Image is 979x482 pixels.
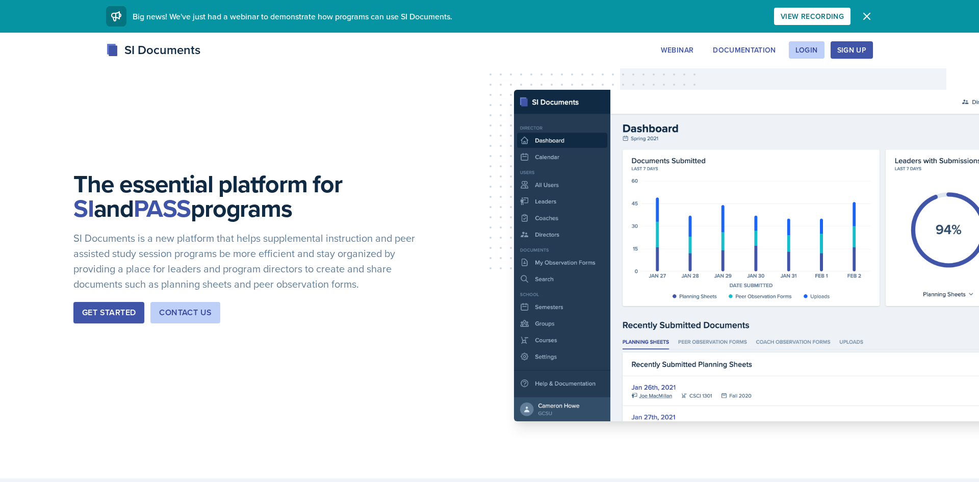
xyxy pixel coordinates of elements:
div: Documentation [713,46,776,54]
div: View Recording [781,12,844,20]
div: Sign Up [837,46,866,54]
button: View Recording [774,8,851,25]
div: Webinar [661,46,693,54]
div: Login [795,46,818,54]
div: SI Documents [106,41,200,59]
button: Sign Up [831,41,873,59]
button: Login [789,41,825,59]
button: Contact Us [150,302,220,323]
button: Documentation [706,41,783,59]
div: Get Started [82,307,136,319]
span: Big news! We've just had a webinar to demonstrate how programs can use SI Documents. [133,11,452,22]
button: Webinar [654,41,700,59]
div: Contact Us [159,307,212,319]
button: Get Started [73,302,144,323]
